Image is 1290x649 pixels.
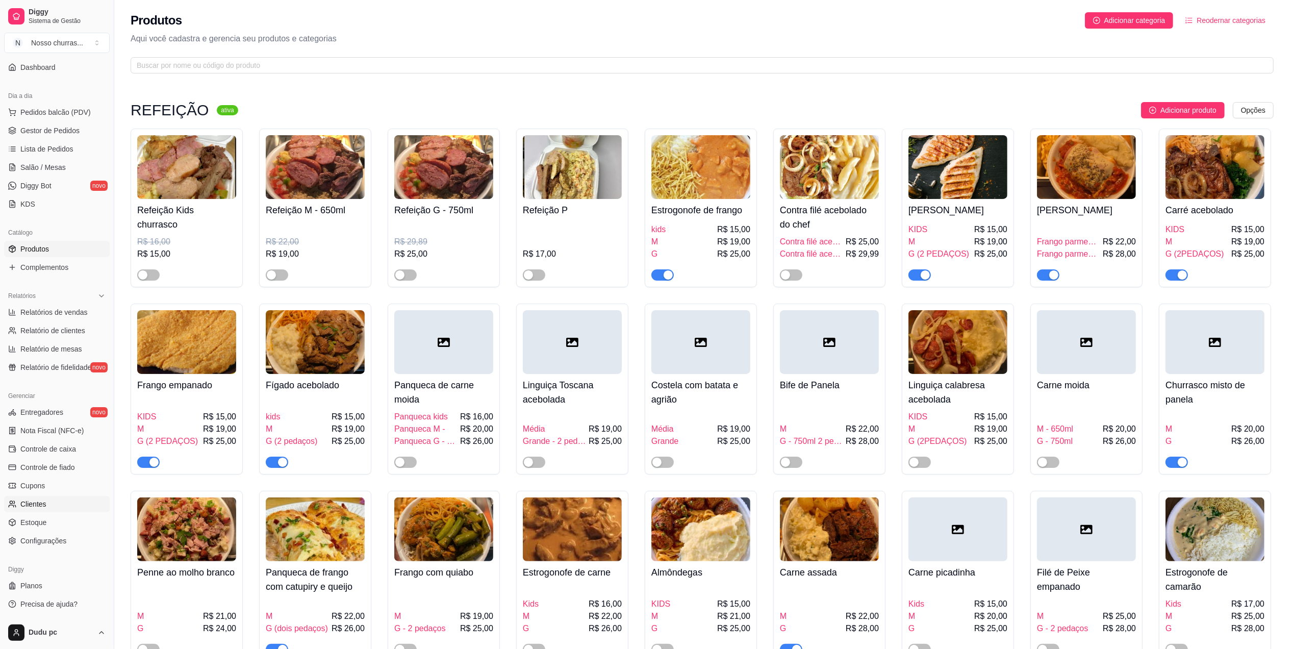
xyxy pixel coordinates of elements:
[846,622,879,635] span: R$ 28,00
[523,423,545,435] span: Média
[4,159,110,176] a: Salão / Mesas
[523,622,529,635] span: G
[589,435,622,447] span: R$ 25,00
[4,514,110,531] a: Estoque
[717,598,750,610] span: R$ 15,00
[332,411,365,423] span: R$ 15,00
[1141,102,1225,118] button: Adicionar produto
[1166,135,1264,199] img: product-image
[974,223,1007,236] span: R$ 15,00
[589,423,622,435] span: R$ 19,00
[1231,598,1264,610] span: R$ 17,00
[4,259,110,276] a: Complementos
[137,497,236,561] img: product-image
[394,610,401,622] span: M
[780,203,879,232] h4: Contra filé acebolado do chef
[523,435,587,447] span: Grande - 2 pedaços
[266,565,365,594] h4: Panqueca de frango com catupiry e queijo
[20,162,66,172] span: Salão / Mesas
[1160,105,1217,116] span: Adicionar produto
[1166,435,1172,447] span: G
[20,536,66,546] span: Configurações
[137,435,198,447] span: G (2 PEDAÇOS)
[974,610,1007,622] span: R$ 20,00
[846,236,879,248] span: R$ 25,00
[4,241,110,257] a: Produtos
[651,223,666,236] span: kids
[846,248,879,260] span: R$ 29,99
[780,610,787,622] span: M
[203,622,236,635] span: R$ 24,00
[203,423,236,435] span: R$ 19,00
[394,565,493,580] h4: Frango com quiabo
[1166,622,1172,635] span: G
[908,203,1007,217] h4: [PERSON_NAME]
[137,565,236,580] h4: Penne ao molho branco
[1037,610,1044,622] span: M
[137,248,236,260] div: R$ 15,00
[4,359,110,376] a: Relatório de fidelidadenovo
[31,38,83,48] div: Nosso churras ...
[460,411,493,423] span: R$ 16,00
[20,426,84,436] span: Nota Fiscal (NFC-e)
[4,322,110,339] a: Relatório de clientes
[523,378,622,407] h4: Linguiça Toscana acebolada
[1037,565,1136,594] h4: Filé de Peixe empanado
[460,423,493,435] span: R$ 20,00
[523,610,529,622] span: M
[4,561,110,578] div: Diggy
[1037,435,1073,447] span: G - 750ml
[266,411,280,423] span: kids
[13,38,23,48] span: N
[974,236,1007,248] span: R$ 19,00
[137,411,156,423] span: KIDS
[332,423,365,435] span: R$ 19,00
[4,141,110,157] a: Lista de Pedidos
[1166,423,1172,435] span: M
[20,462,75,472] span: Controle de fiado
[523,565,622,580] h4: Estrogonofe de carne
[137,236,236,248] div: R$ 16,00
[1166,248,1224,260] span: G (2PEDAÇOS)
[1166,223,1184,236] span: KIDS
[974,598,1007,610] span: R$ 15,00
[1037,423,1073,435] span: M - 650ml
[780,497,879,561] img: product-image
[137,423,144,435] span: M
[20,444,76,454] span: Controle de caixa
[1103,435,1136,447] span: R$ 26,00
[1037,622,1089,635] span: G - 2 pedaços
[1231,223,1264,236] span: R$ 15,00
[20,481,45,491] span: Cupons
[1166,598,1181,610] span: Kids
[908,610,915,622] span: M
[20,499,46,509] span: Clientes
[651,423,674,435] span: Média
[394,236,493,248] div: R$ 29,89
[20,126,80,136] span: Gestor de Pedidos
[523,248,622,260] div: R$ 17,00
[266,310,365,374] img: product-image
[1231,423,1264,435] span: R$ 20,00
[1104,15,1166,26] span: Adicionar categoria
[651,435,678,447] span: Grande
[780,135,879,199] img: product-image
[908,565,1007,580] h4: Carne picadinha
[1233,102,1274,118] button: Opções
[523,497,622,561] img: product-image
[332,610,365,622] span: R$ 22,00
[460,622,493,635] span: R$ 25,00
[974,248,1007,260] span: R$ 25,00
[4,33,110,53] button: Select a team
[4,578,110,594] a: Planos
[394,497,493,561] img: product-image
[394,378,493,407] h4: Panqueca de carne moida
[1231,236,1264,248] span: R$ 19,00
[651,203,750,217] h4: Estrogonofe de frango
[20,344,82,354] span: Relatório de mesas
[20,262,68,272] span: Complementos
[20,199,35,209] span: KDS
[589,610,622,622] span: R$ 22,00
[203,411,236,423] span: R$ 15,00
[137,378,236,392] h4: Frango empanado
